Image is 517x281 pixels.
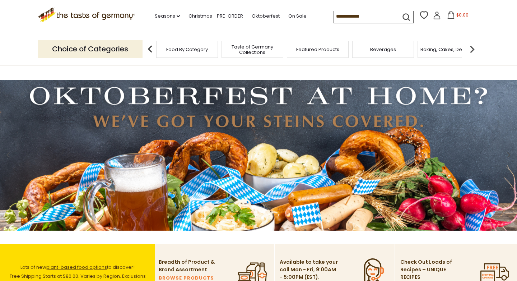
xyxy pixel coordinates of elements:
a: Food By Category [166,47,208,52]
p: Choice of Categories [38,40,143,58]
a: Featured Products [296,47,339,52]
a: On Sale [288,12,307,20]
img: next arrow [465,42,479,56]
a: Oktoberfest [252,12,280,20]
a: Taste of Germany Collections [224,44,281,55]
a: Beverages [370,47,396,52]
img: previous arrow [143,42,157,56]
a: plant-based food options [46,264,107,271]
button: $0.00 [442,11,473,22]
a: Christmas - PRE-ORDER [188,12,243,20]
p: Breadth of Product & Brand Assortment [159,258,218,273]
p: Check Out Loads of Recipes – UNIQUE RECIPES [400,258,452,281]
span: $0.00 [456,12,469,18]
a: Baking, Cakes, Desserts [420,47,476,52]
a: Seasons [155,12,180,20]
